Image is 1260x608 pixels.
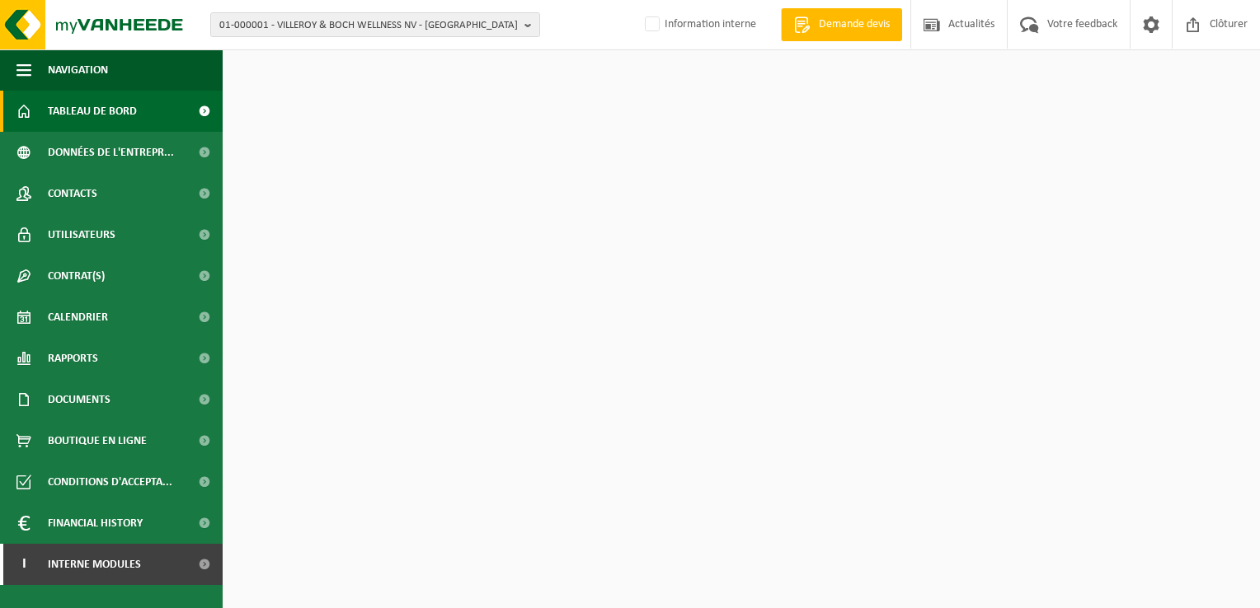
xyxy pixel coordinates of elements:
span: I [16,544,31,585]
span: Financial History [48,503,143,544]
span: Demande devis [815,16,894,33]
span: 01-000001 - VILLEROY & BOCH WELLNESS NV - [GEOGRAPHIC_DATA] [219,13,518,38]
span: Boutique en ligne [48,420,147,461]
span: Rapports [48,338,98,379]
span: Tableau de bord [48,91,137,132]
span: Utilisateurs [48,214,115,255]
span: Conditions d'accepta... [48,461,172,503]
span: Interne modules [48,544,141,585]
span: Calendrier [48,297,108,338]
span: Contrat(s) [48,255,105,297]
span: Contacts [48,173,97,214]
span: Données de l'entrepr... [48,132,174,173]
a: Demande devis [781,8,902,41]
span: Documents [48,379,110,420]
span: Navigation [48,49,108,91]
button: 01-000001 - VILLEROY & BOCH WELLNESS NV - [GEOGRAPHIC_DATA] [210,12,540,37]
label: Information interne [642,12,756,37]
